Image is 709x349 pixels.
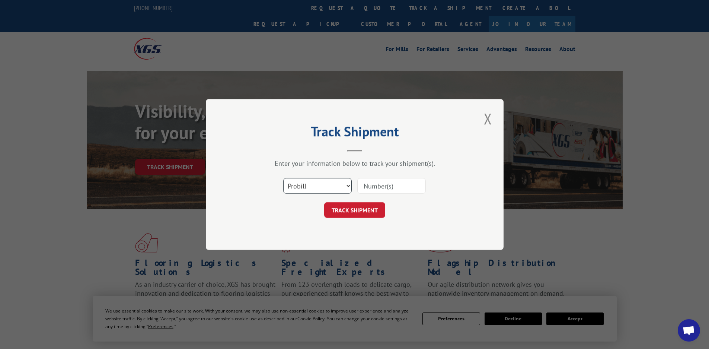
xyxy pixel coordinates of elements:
[678,319,700,342] a: Open chat
[324,202,385,218] button: TRACK SHIPMENT
[357,178,426,194] input: Number(s)
[482,108,494,129] button: Close modal
[243,126,466,140] h2: Track Shipment
[243,159,466,168] div: Enter your information below to track your shipment(s).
